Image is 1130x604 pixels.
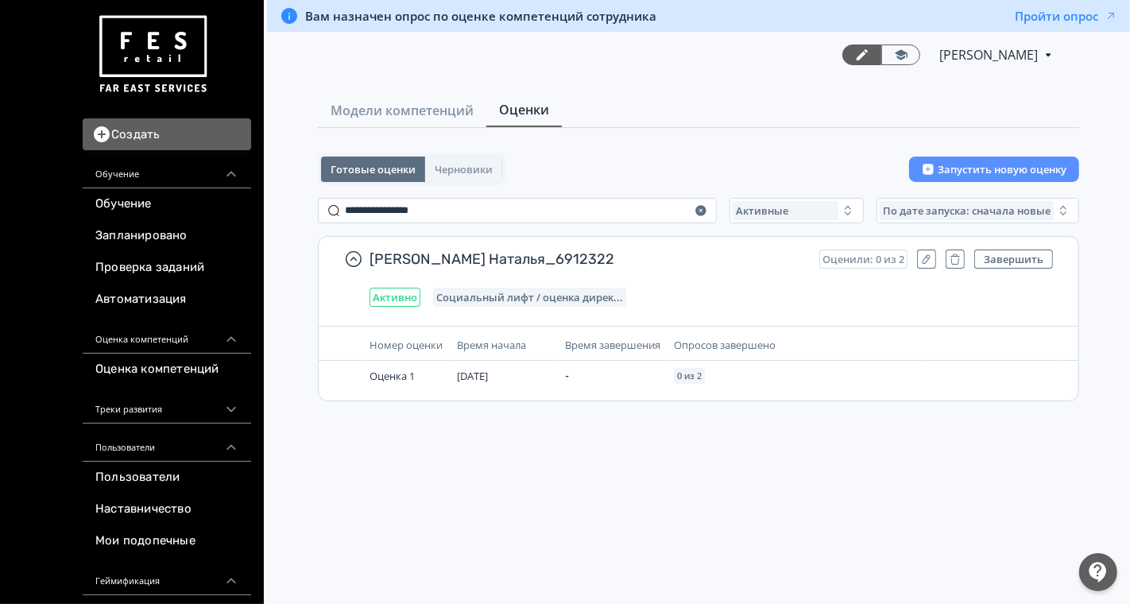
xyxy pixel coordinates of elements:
[83,188,251,220] a: Обучение
[331,101,474,120] span: Модели компетенций
[499,100,549,119] span: Оценки
[83,424,251,462] div: Пользователи
[83,462,251,494] a: Пользователи
[425,157,502,182] button: Черновики
[373,291,417,304] span: Активно
[559,361,668,391] td: -
[83,150,251,188] div: Обучение
[370,338,443,352] span: Номер оценки
[305,8,656,24] span: Вам назначен опрос по оценке компетенций сотрудника
[331,163,416,176] span: Готовые оценки
[83,385,251,424] div: Треки развития
[370,250,807,269] span: [PERSON_NAME] Наталья_6912322
[736,204,788,217] span: Активные
[83,118,251,150] button: Создать
[974,250,1053,269] button: Завершить
[83,284,251,316] a: Автоматизация
[83,557,251,595] div: Геймификация
[83,525,251,557] a: Мои подопечные
[939,45,1040,64] span: Светлана Илюхина
[83,354,251,385] a: Оценка компетенций
[677,371,702,381] span: 0 из 2
[436,291,623,304] span: Социальный лифт / оценка директора магазина
[457,369,488,383] span: [DATE]
[83,252,251,284] a: Проверка заданий
[909,157,1079,182] button: Запустить новую оценку
[881,45,920,65] a: Переключиться в режим ученика
[457,338,526,352] span: Время начала
[729,198,864,223] button: Активные
[83,220,251,252] a: Запланировано
[822,253,904,265] span: Оценили: 0 из 2
[877,198,1079,223] button: По дате запуска: сначала новые
[83,494,251,525] a: Наставничество
[883,204,1051,217] span: По дате запуска: сначала новые
[321,157,425,182] button: Готовые оценки
[83,316,251,354] div: Оценка компетенций
[674,338,776,352] span: Опросов завершено
[565,338,660,352] span: Время завершения
[370,369,415,383] span: Оценка 1
[435,163,493,176] span: Черновики
[95,10,210,99] img: https://files.teachbase.ru/system/account/57463/logo/medium-936fc5084dd2c598f50a98b9cbe0469a.png
[1015,8,1117,24] button: Пройти опрос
